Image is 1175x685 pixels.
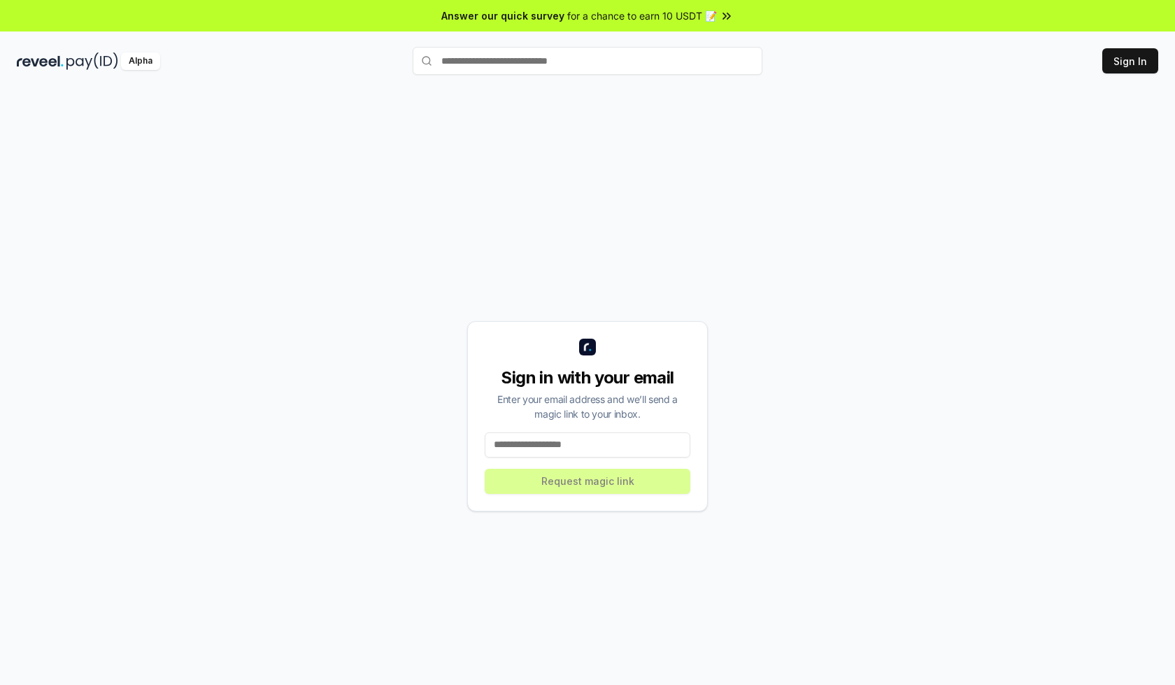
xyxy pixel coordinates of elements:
[567,8,717,23] span: for a chance to earn 10 USDT 📝
[121,52,160,70] div: Alpha
[1102,48,1158,73] button: Sign In
[17,52,64,70] img: reveel_dark
[579,339,596,355] img: logo_small
[66,52,118,70] img: pay_id
[485,392,690,421] div: Enter your email address and we’ll send a magic link to your inbox.
[485,367,690,389] div: Sign in with your email
[441,8,564,23] span: Answer our quick survey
